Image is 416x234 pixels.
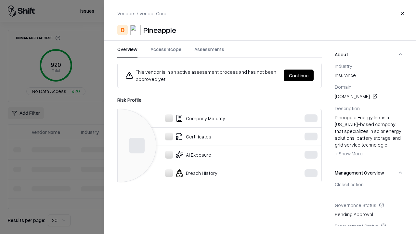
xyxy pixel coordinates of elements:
[150,46,181,58] button: Access Scope
[335,63,403,69] div: Industry
[335,72,403,79] span: insurance
[123,133,285,140] div: Certificates
[335,63,403,164] div: About
[335,105,403,111] div: Description
[125,68,279,83] div: This vendor is in an active assessment process and has not been approved yet.
[335,84,403,90] div: Domain
[123,169,285,177] div: Breach History
[387,142,390,148] span: ...
[335,223,403,229] div: Procurement Status
[335,150,363,156] span: + Show More
[335,148,363,159] button: + Show More
[335,92,403,100] div: [DOMAIN_NAME]
[335,181,403,197] div: -
[117,46,137,58] button: Overview
[130,25,141,35] img: Pineapple
[335,46,403,63] button: About
[117,25,128,35] div: D
[335,114,403,159] div: Pineapple Energy Inc. is a [US_STATE]-based company that specializes in solar energy solutions, b...
[335,202,403,218] div: Pending Approval
[123,114,285,122] div: Company Maturity
[335,202,403,208] div: Governance Status
[335,164,403,181] button: Management Overview
[117,96,322,104] div: Risk Profile
[123,151,285,159] div: AI Exposure
[284,70,314,81] button: Continue
[194,46,224,58] button: Assessments
[143,25,176,35] div: Pineapple
[335,181,403,187] div: Classification
[117,10,166,17] p: Vendors / Vendor Card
